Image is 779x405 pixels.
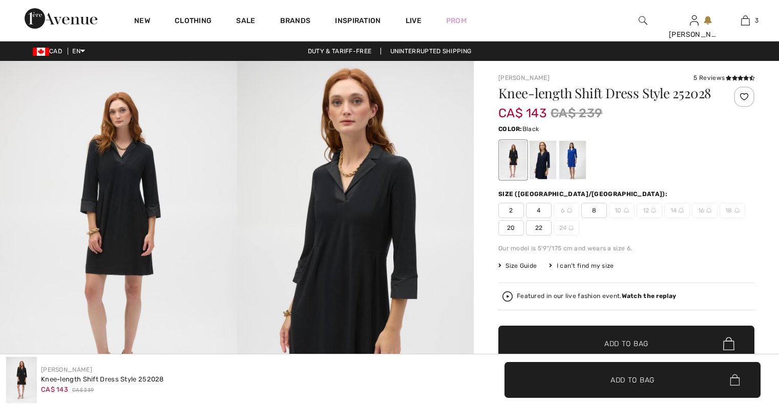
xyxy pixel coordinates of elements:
span: 6 [554,203,579,218]
img: Knee-Length Shift Dress Style 252028 [6,357,37,403]
span: CAD [33,48,66,55]
a: Clothing [175,16,212,27]
a: Brands [280,16,311,27]
img: Watch the replay [502,291,513,302]
a: Sign In [690,15,699,25]
img: My Bag [741,14,750,27]
a: Live [406,15,422,26]
span: 24 [554,220,579,236]
img: Bag.svg [730,374,740,386]
img: ring-m.svg [734,208,740,213]
span: 14 [664,203,690,218]
div: I can't find my size [549,261,614,270]
span: CA$ 239 [551,104,602,122]
img: ring-m.svg [651,208,656,213]
img: ring-m.svg [624,208,629,213]
span: Add to Bag [604,338,648,349]
span: Inspiration [335,16,381,27]
span: 22 [526,220,552,236]
div: Our model is 5'9"/175 cm and wears a size 6. [498,244,754,253]
img: My Info [690,14,699,27]
div: Black [500,141,527,179]
img: 1ère Avenue [25,8,97,29]
div: Featured in our live fashion event. [517,293,676,300]
span: 16 [692,203,718,218]
span: CA$ 143 [498,96,546,120]
a: [PERSON_NAME] [498,74,550,81]
span: 4 [526,203,552,218]
span: 3 [755,16,759,25]
a: Sale [236,16,255,27]
strong: Watch the replay [622,292,677,300]
a: Prom [446,15,467,26]
span: Size Guide [498,261,537,270]
button: Add to Bag [498,326,754,361]
div: 5 Reviews [693,73,754,82]
div: [PERSON_NAME] [669,29,719,40]
div: Knee-length Shift Dress Style 252028 [41,374,164,385]
span: 18 [720,203,745,218]
div: Royal Sapphire 163 [559,141,586,179]
span: 12 [637,203,662,218]
img: ring-m.svg [569,225,574,230]
img: search the website [639,14,647,27]
a: 3 [720,14,770,27]
span: Black [522,125,539,133]
a: New [134,16,150,27]
span: 8 [581,203,607,218]
span: 20 [498,220,524,236]
span: 2 [498,203,524,218]
span: Add to Bag [610,374,655,385]
span: Color: [498,125,522,133]
div: Midnight Blue [530,141,556,179]
span: 10 [609,203,635,218]
button: Add to Bag [504,362,761,398]
img: ring-m.svg [567,208,572,213]
div: Size ([GEOGRAPHIC_DATA]/[GEOGRAPHIC_DATA]): [498,189,669,199]
img: ring-m.svg [706,208,711,213]
img: ring-m.svg [679,208,684,213]
span: CA$ 239 [72,387,94,394]
span: EN [72,48,85,55]
img: Canadian Dollar [33,48,49,56]
h1: Knee-length Shift Dress Style 252028 [498,87,712,100]
a: [PERSON_NAME] [41,366,92,373]
span: CA$ 143 [41,386,68,393]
